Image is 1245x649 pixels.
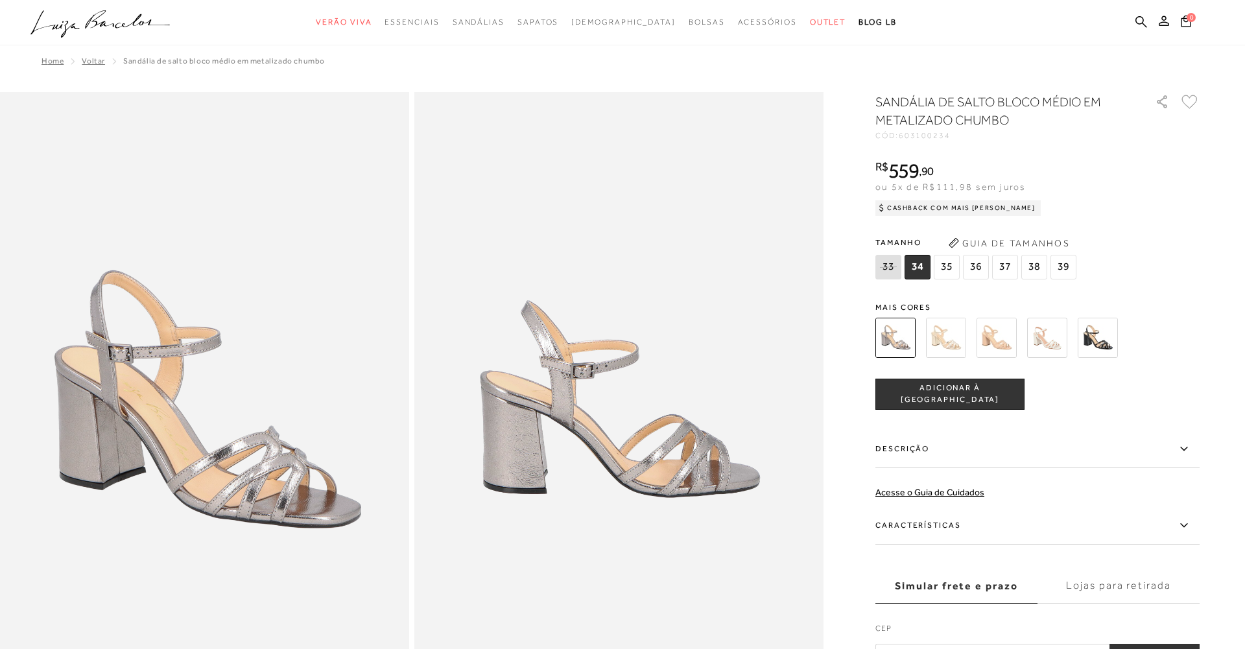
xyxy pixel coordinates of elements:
span: Bolsas [689,18,725,27]
span: 37 [992,255,1018,279]
span: 35 [934,255,960,279]
span: Tamanho [875,233,1080,252]
label: Simular frete e prazo [875,569,1037,604]
a: noSubCategoriesText [738,10,797,34]
span: Outlet [810,18,846,27]
button: 0 [1177,14,1195,32]
label: CEP [875,622,1200,641]
a: noSubCategoriesText [316,10,372,34]
span: Sandálias [453,18,504,27]
a: noSubCategoriesText [517,10,558,34]
span: Sapatos [517,18,558,27]
span: 39 [1050,255,1076,279]
i: R$ [875,161,888,172]
label: Descrição [875,431,1200,468]
button: ADICIONAR À [GEOGRAPHIC_DATA] [875,379,1025,410]
span: 36 [963,255,989,279]
i: , [919,165,934,177]
button: Guia de Tamanhos [944,233,1074,254]
span: Verão Viva [316,18,372,27]
span: 603100234 [899,131,951,140]
span: 33 [875,255,901,279]
span: ou 5x de R$111,98 sem juros [875,182,1025,192]
a: noSubCategoriesText [571,10,676,34]
a: Acesse o Guia de Cuidados [875,487,984,497]
label: Características [875,507,1200,545]
div: Cashback com Mais [PERSON_NAME] [875,200,1041,216]
a: noSubCategoriesText [453,10,504,34]
img: SANDÁLIA DE SALTO BLOCO MÉDIO EM VERNIZ PRETO [1078,318,1118,358]
span: 0 [1187,13,1196,22]
span: ADICIONAR À [GEOGRAPHIC_DATA] [876,383,1024,405]
img: SANDÁLIA DE SALTO BLOCO MÉDIO EM VERNIZ OFF WHITE [1027,318,1067,358]
img: SANDÁLIA DE SALTO BLOCO MÉDIO EM METALIZADO OURO [926,318,966,358]
a: BLOG LB [859,10,896,34]
span: 34 [905,255,931,279]
span: Acessórios [738,18,797,27]
a: Home [41,56,64,65]
h1: SANDÁLIA DE SALTO BLOCO MÉDIO EM METALIZADO CHUMBO [875,93,1119,129]
span: [DEMOGRAPHIC_DATA] [571,18,676,27]
a: noSubCategoriesText [385,10,439,34]
label: Lojas para retirada [1037,569,1200,604]
div: CÓD: [875,132,1135,139]
img: SANDÁLIA DE SALTO BLOCO MÉDIO EM VERNIZ BEGE [977,318,1017,358]
span: BLOG LB [859,18,896,27]
span: 90 [921,164,934,178]
a: noSubCategoriesText [810,10,846,34]
img: SANDÁLIA DE SALTO BLOCO MÉDIO EM METALIZADO CHUMBO [875,318,916,358]
a: noSubCategoriesText [689,10,725,34]
span: Essenciais [385,18,439,27]
span: Mais cores [875,303,1200,311]
span: 38 [1021,255,1047,279]
a: Voltar [82,56,105,65]
span: 559 [888,159,919,182]
span: SANDÁLIA DE SALTO BLOCO MÉDIO EM METALIZADO CHUMBO [123,56,325,65]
